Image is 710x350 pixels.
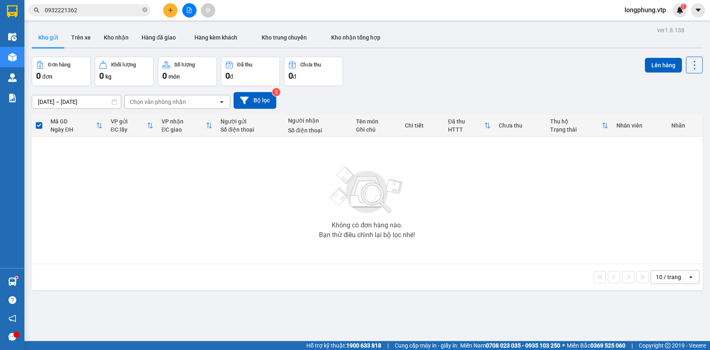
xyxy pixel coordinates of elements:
th: Toggle SortBy [46,115,107,136]
div: VP nhận [162,118,205,125]
div: 10 / trang [656,273,681,281]
button: Đã thu0đ [221,57,280,86]
span: | [387,341,389,350]
button: Chưa thu0đ [284,57,343,86]
strong: 1900 633 818 [346,342,381,349]
div: Chọn văn phòng nhận [130,98,186,106]
span: Miền Bắc [567,341,625,350]
div: Đã thu [237,62,252,68]
img: warehouse-icon [8,73,17,82]
button: caret-down [691,3,705,18]
span: ⚪️ [562,344,565,347]
span: copyright [665,343,671,348]
div: Số điện thoại [221,126,280,133]
button: Lên hàng [645,58,682,73]
img: icon-new-feature [676,7,684,14]
span: món [168,73,180,80]
div: Đơn hàng [48,62,70,68]
strong: 0369 525 060 [590,342,625,349]
div: ĐC giao [162,126,205,133]
span: Cung cấp máy in - giấy in: [395,341,458,350]
input: Tìm tên, số ĐT hoặc mã đơn [45,6,141,15]
button: Đơn hàng0đơn [32,57,91,86]
input: Select a date range. [32,95,121,108]
span: Miền Nam [460,341,560,350]
div: Tên món [356,118,397,125]
span: caret-down [695,7,702,14]
div: Ghi chú [356,126,397,133]
span: 0 [36,71,41,81]
span: | [631,341,633,350]
button: Số lượng0món [158,57,217,86]
th: Toggle SortBy [546,115,613,136]
span: plus [168,7,173,13]
strong: 0708 023 035 - 0935 103 250 [486,342,560,349]
div: Khối lượng [111,62,136,68]
sup: 2 [272,88,280,96]
img: warehouse-icon [8,53,17,62]
div: Chi tiết [405,122,440,129]
svg: open [688,274,694,280]
button: Bộ lọc [234,92,276,109]
div: VP gửi [111,118,147,125]
div: Người nhận [288,117,348,124]
button: file-add [182,3,197,18]
sup: 1 [15,276,18,279]
span: aim [205,7,211,13]
div: ver 1.8.138 [657,26,684,35]
th: Toggle SortBy [157,115,216,136]
button: Hàng đã giao [135,28,182,47]
div: Mã GD [50,118,96,125]
th: Toggle SortBy [444,115,495,136]
button: aim [201,3,215,18]
div: Chưa thu [499,122,542,129]
div: Thu hộ [550,118,602,125]
svg: open [218,99,225,105]
span: kg [105,73,111,80]
span: 0 [99,71,104,81]
span: search [34,7,39,13]
span: notification [9,315,16,322]
div: Trạng thái [550,126,602,133]
button: plus [163,3,177,18]
div: Không có đơn hàng nào. [332,222,402,229]
div: Nhân viên [616,122,663,129]
span: đơn [42,73,52,80]
div: Số điện thoại [288,127,348,134]
span: Hàng kèm khách [194,34,237,41]
div: Chưa thu [300,62,321,68]
span: 0 [225,71,230,81]
div: HTTT [448,126,484,133]
img: warehouse-icon [8,33,17,41]
button: Khối lượng0kg [95,57,154,86]
span: message [9,333,16,341]
span: file-add [186,7,192,13]
div: Bạn thử điều chỉnh lại bộ lọc nhé! [319,232,415,238]
sup: 1 [681,4,686,9]
span: Kho nhận tổng hợp [331,34,380,41]
div: Ngày ĐH [50,126,96,133]
span: close-circle [142,7,147,14]
img: svg+xml;base64,PHN2ZyBjbGFzcz0ibGlzdC1wbHVnX19zdmciIHhtbG5zPSJodHRwOi8vd3d3LnczLm9yZy8yMDAwL3N2Zy... [326,162,408,219]
button: Kho gửi [32,28,65,47]
button: Trên xe [65,28,97,47]
button: Kho nhận [97,28,135,47]
div: Đã thu [448,118,484,125]
th: Toggle SortBy [107,115,157,136]
span: 0 [288,71,293,81]
span: close-circle [142,7,147,12]
span: 1 [682,4,685,9]
div: Người gửi [221,118,280,125]
span: đ [293,73,296,80]
img: logo-vxr [7,5,17,18]
span: 0 [162,71,167,81]
span: đ [230,73,233,80]
div: Số lượng [174,62,195,68]
span: Kho trung chuyển [262,34,307,41]
img: warehouse-icon [8,277,17,286]
span: question-circle [9,296,16,304]
div: ĐC lấy [111,126,147,133]
div: Nhãn [671,122,699,129]
img: solution-icon [8,94,17,102]
span: Hỗ trợ kỹ thuật: [306,341,381,350]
